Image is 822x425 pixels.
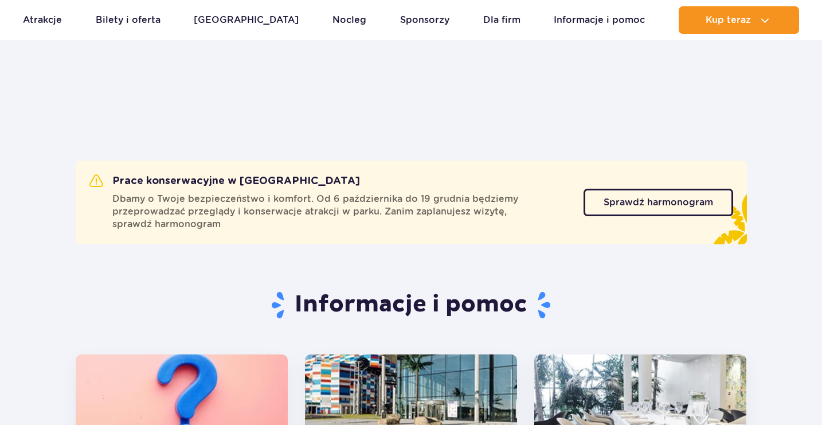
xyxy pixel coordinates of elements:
[554,6,645,34] a: Informacje i pomoc
[194,6,299,34] a: [GEOGRAPHIC_DATA]
[23,6,62,34] a: Atrakcje
[96,6,161,34] a: Bilety i oferta
[584,189,733,216] a: Sprawdź harmonogram
[112,193,570,231] span: Dbamy o Twoje bezpieczeństwo i komfort. Od 6 października do 19 grudnia będziemy przeprowadzać pr...
[400,6,449,34] a: Sponsorzy
[604,198,713,207] span: Sprawdź harmonogram
[679,6,799,34] button: Kup teraz
[483,6,520,34] a: Dla firm
[76,290,747,320] h1: Informacje i pomoc
[706,15,751,25] span: Kup teraz
[332,6,366,34] a: Nocleg
[89,174,360,188] h2: Prace konserwacyjne w [GEOGRAPHIC_DATA]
